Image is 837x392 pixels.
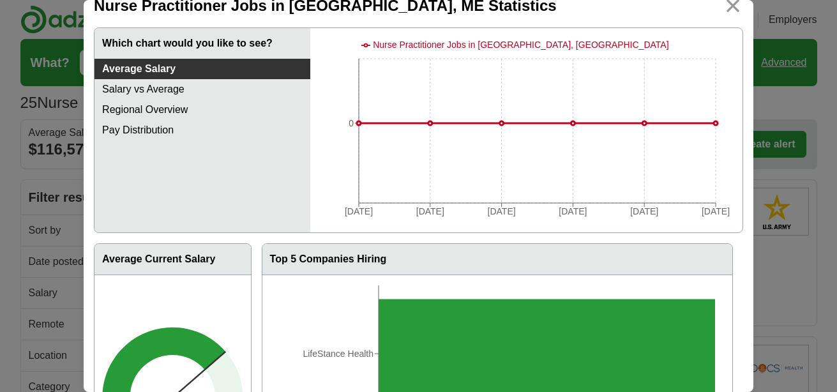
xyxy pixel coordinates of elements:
h3: Average Current Salary [94,244,250,275]
a: Pay Distribution [94,120,310,140]
a: Regional Overview [94,100,310,120]
tspan: [DATE] [631,206,659,216]
tspan: 0 [349,118,354,128]
span: Nurse Practitioner Jobs in [GEOGRAPHIC_DATA], [GEOGRAPHIC_DATA] [373,40,668,50]
h3: Top 5 Companies Hiring [262,244,732,275]
a: Salary vs Average [94,79,310,100]
h3: Which chart would you like to see? [94,28,310,59]
tspan: LifeStance Health [303,349,373,359]
tspan: [DATE] [488,206,516,216]
tspan: [DATE] [345,206,373,216]
a: Average Salary [94,59,310,79]
tspan: [DATE] [416,206,444,216]
tspan: [DATE] [559,206,587,216]
tspan: [DATE] [702,206,730,216]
